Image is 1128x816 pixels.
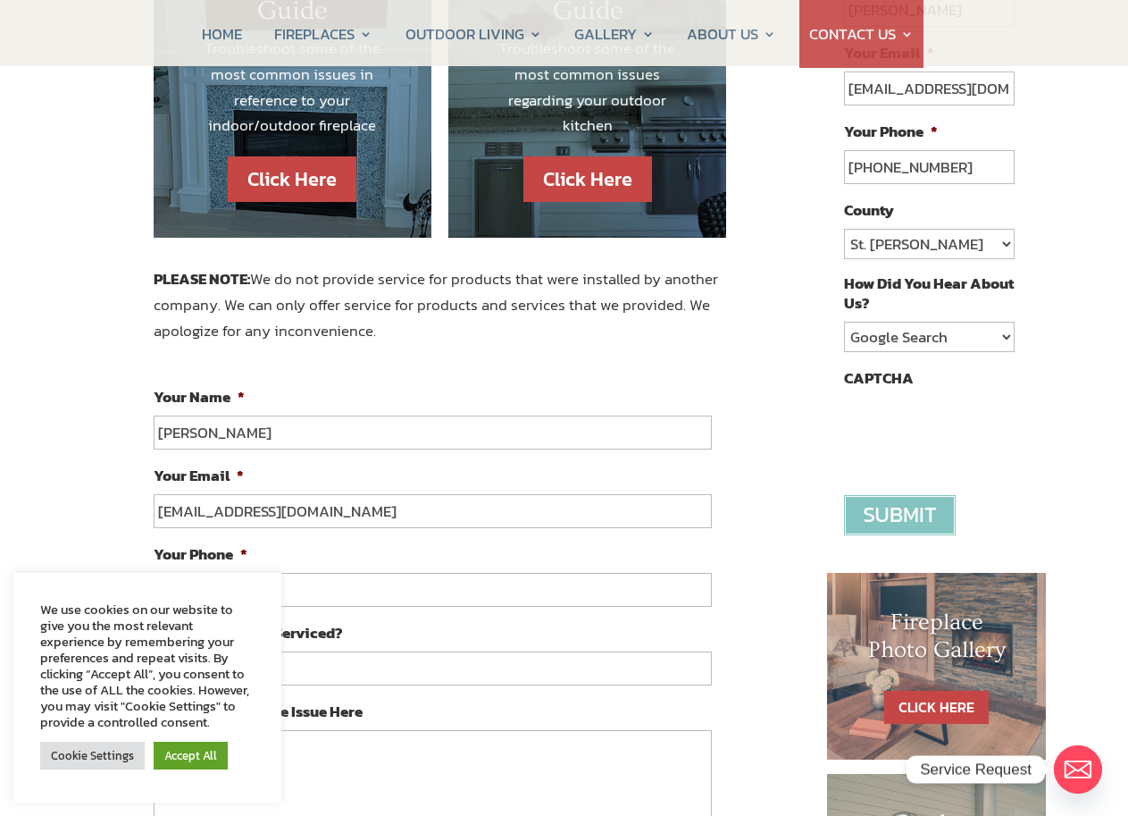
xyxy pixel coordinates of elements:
p: Troubleshoot some of the most common issues in reference to your indoor/outdoor fireplace [189,36,396,139]
p: Troubleshoot some of the most common issues regarding your outdoor kitchen [484,36,690,139]
a: CLICK HERE [884,691,989,724]
h1: Fireplace Photo Gallery [863,609,1011,673]
a: Email [1054,745,1102,794]
label: Your Phone [844,122,938,141]
strong: PLEASE NOTE: [154,267,250,290]
a: Click Here [523,156,652,202]
a: Cookie Settings [40,742,145,770]
div: We use cookies on our website to give you the most relevant experience by remembering your prefer... [40,601,255,730]
label: County [844,200,894,220]
a: Click Here [228,156,356,202]
label: Your Email [154,466,244,485]
a: Accept All [154,742,228,770]
label: Your Name [154,387,245,407]
p: We do not provide service for products that were installed by another company. We can only offer ... [154,266,727,344]
label: Your Phone [154,544,247,564]
iframe: reCAPTCHA [844,397,1115,467]
label: CAPTCHA [844,368,914,388]
input: Submit [844,495,956,535]
label: How Did You Hear About Us? [844,273,1014,313]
